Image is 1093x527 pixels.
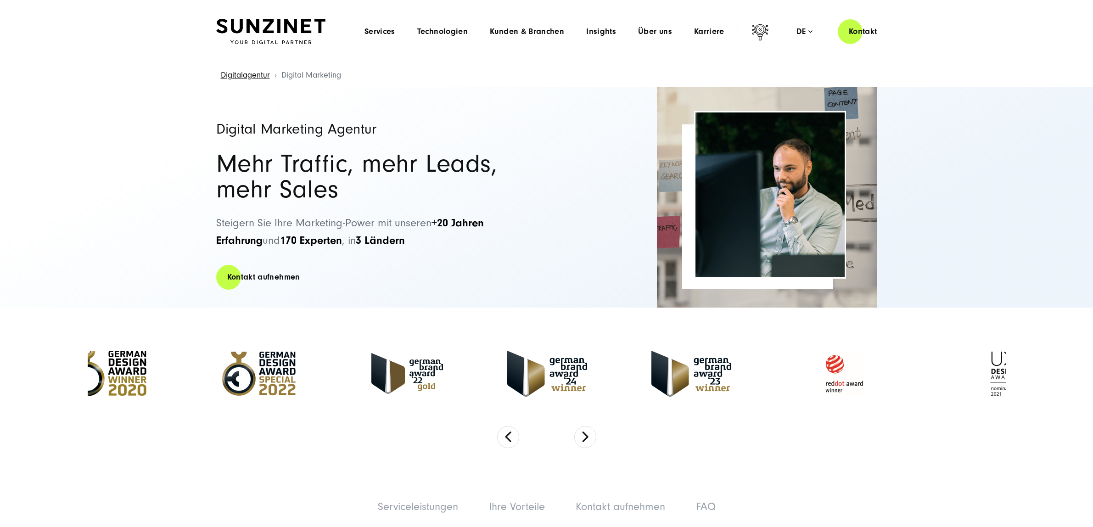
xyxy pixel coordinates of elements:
[216,217,484,247] span: Steigern Sie Ihre Marketing-Power mit unseren und , in
[586,27,616,36] a: Insights
[211,346,307,401] img: German Design Award Speacial - Full Service Digitalagentur SUNZINET
[70,351,146,396] img: German Design Award Winner 2020 - Full Service Digitalagentur SUNZINET
[574,426,596,448] button: Next
[364,27,395,36] a: Services
[216,264,311,290] a: Kontakt aufnehmen
[507,351,587,397] img: German-Brand-Award - Full Service digital agentur SUNZINET
[280,234,342,247] strong: 170 Experten
[417,27,468,36] a: Technologien
[378,500,458,513] a: Serviceleistungen
[216,19,325,45] img: SUNZINET Full Service Digital Agentur
[489,500,545,513] a: Ihre Vorteile
[576,500,665,513] a: Kontakt aufnehmen
[216,151,538,202] h2: Mehr Traffic, mehr Leads, mehr Sales
[490,27,564,36] a: Kunden & Branchen
[838,18,888,45] a: Kontakt
[356,234,405,247] strong: 3 Ländern
[694,27,724,36] a: Karriere
[651,351,731,397] img: German Brand Award 2023 Winner - Full Service digital agentur SUNZINET
[221,70,270,80] a: Digitalagentur
[216,122,538,136] h1: Digital Marketing Agentur
[371,353,443,394] img: German Brand Award 2022 Gold Winner - Full Service Digitalagentur SUNZINET
[657,87,877,308] img: Full-Service Digitalagentur SUNZINET - Digital Marketing_2
[216,217,484,247] strong: +20 Jahren Erfahrung
[696,500,716,513] a: FAQ
[281,70,341,80] span: Digital Marketing
[796,27,813,36] div: de
[638,27,672,36] a: Über uns
[497,426,519,448] button: Previous
[956,346,1053,401] img: UX Design Award 2021 Nomination - Full Service Digitalagentur SUNZINET
[796,346,892,401] img: Reddot Award Winner - Full Service Digitalagentur SUNZINET
[695,112,845,277] img: Full-Service Digitalagentur SUNZINET - Digital Marketing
